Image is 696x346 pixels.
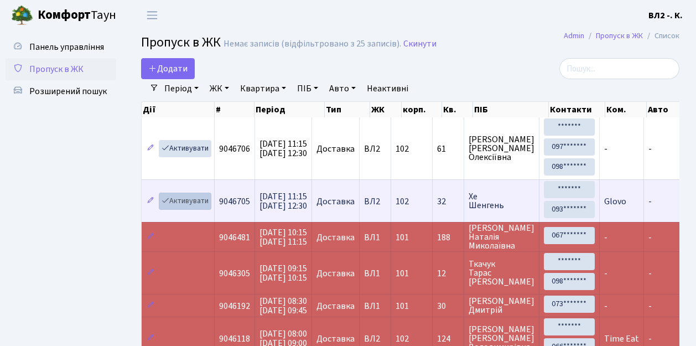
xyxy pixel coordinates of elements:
[396,300,409,312] span: 101
[469,260,534,286] span: Ткачук Тарас [PERSON_NAME]
[648,143,652,155] span: -
[259,226,307,248] span: [DATE] 10:15 [DATE] 11:15
[643,30,679,42] li: Список
[469,135,534,162] span: [PERSON_NAME] [PERSON_NAME] Олексіївна
[316,233,355,242] span: Доставка
[437,233,459,242] span: 188
[293,79,323,98] a: ПІБ
[29,41,104,53] span: Панель управління
[259,138,307,159] span: [DATE] 11:15 [DATE] 12:30
[437,197,459,206] span: 32
[364,197,386,206] span: ВЛ2
[259,295,307,317] span: [DATE] 08:30 [DATE] 09:45
[402,102,442,117] th: корп.
[148,63,188,75] span: Додати
[138,6,166,24] button: Переключити навігацію
[29,63,84,75] span: Пропуск в ЖК
[648,300,652,312] span: -
[396,195,409,208] span: 102
[141,58,195,79] a: Додати
[236,79,290,98] a: Квартира
[596,30,643,42] a: Пропуск в ЖК
[648,195,652,208] span: -
[362,79,413,98] a: Неактивні
[549,102,605,117] th: Контакти
[559,58,679,79] input: Пошук...
[604,143,607,155] span: -
[142,102,215,117] th: Дії
[316,197,355,206] span: Доставка
[325,102,370,117] th: Тип
[604,333,639,345] span: Time Eat
[396,231,409,244] span: 101
[648,231,652,244] span: -
[259,262,307,284] span: [DATE] 09:15 [DATE] 10:15
[259,190,307,212] span: [DATE] 11:15 [DATE] 12:30
[469,192,534,210] span: Хе Шенгень
[437,302,459,311] span: 30
[437,144,459,153] span: 61
[215,102,254,117] th: #
[219,333,250,345] span: 9046118
[219,300,250,312] span: 9046192
[604,231,607,244] span: -
[396,267,409,280] span: 101
[159,140,211,157] a: Активувати
[6,36,116,58] a: Панель управління
[364,269,386,278] span: ВЛ1
[473,102,549,117] th: ПІБ
[648,333,652,345] span: -
[604,267,607,280] span: -
[219,267,250,280] span: 9046305
[219,143,250,155] span: 9046706
[605,102,647,117] th: Ком.
[6,80,116,102] a: Розширений пошук
[159,193,211,210] a: Активувати
[564,30,584,42] a: Admin
[6,58,116,80] a: Пропуск в ЖК
[604,300,607,312] span: -
[254,102,325,117] th: Період
[219,231,250,244] span: 9046481
[316,269,355,278] span: Доставка
[364,302,386,311] span: ВЛ1
[219,195,250,208] span: 9046705
[647,102,684,117] th: Авто
[316,334,355,343] span: Доставка
[469,297,534,314] span: [PERSON_NAME] Дмитрій
[325,79,360,98] a: Авто
[604,195,626,208] span: Glovo
[396,333,409,345] span: 102
[364,334,386,343] span: ВЛ2
[316,302,355,311] span: Доставка
[547,24,696,48] nav: breadcrumb
[364,233,386,242] span: ВЛ1
[403,39,437,49] a: Скинути
[205,79,233,98] a: ЖК
[396,143,409,155] span: 102
[11,4,33,27] img: logo.png
[648,9,683,22] a: ВЛ2 -. К.
[370,102,402,117] th: ЖК
[437,269,459,278] span: 12
[29,85,107,97] span: Розширений пошук
[648,267,652,280] span: -
[224,39,401,49] div: Немає записів (відфільтровано з 25 записів).
[437,334,459,343] span: 124
[316,144,355,153] span: Доставка
[364,144,386,153] span: ВЛ2
[469,224,534,250] span: [PERSON_NAME] Наталія Миколаївна
[38,6,116,25] span: Таун
[141,33,221,52] span: Пропуск в ЖК
[38,6,91,24] b: Комфорт
[160,79,203,98] a: Період
[442,102,473,117] th: Кв.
